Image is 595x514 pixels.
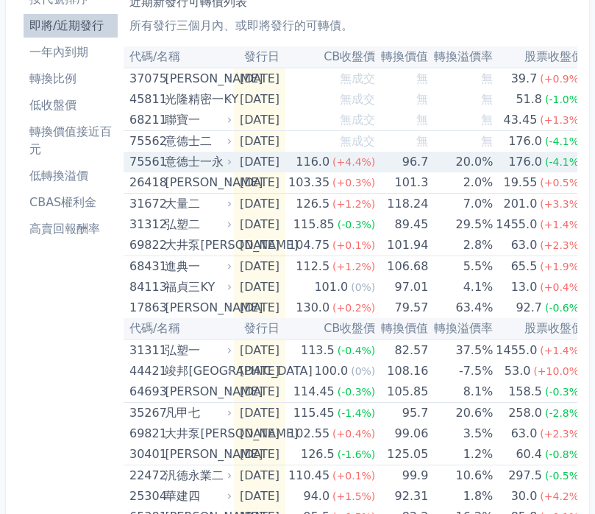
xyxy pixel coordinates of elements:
[493,47,582,68] th: 股票收盤價
[129,90,161,110] div: 45811
[545,449,583,461] span: (-0.8%)
[332,471,375,482] span: (+0.1%)
[428,298,493,319] td: 63.4%
[165,466,229,487] div: 汎德永業二
[234,194,285,216] td: [DATE]
[351,366,375,378] span: (0%)
[540,282,582,294] span: (+0.4%)
[545,471,583,482] span: (-0.5%)
[508,236,541,256] div: 63.0
[129,298,161,319] div: 17863
[375,404,428,425] td: 95.7
[416,72,428,86] span: 無
[298,341,338,362] div: 113.5
[501,110,541,131] div: 43.45
[540,240,582,252] span: (+2.3%)
[165,194,229,215] div: 大量二
[375,340,428,362] td: 82.57
[428,445,493,466] td: 1.2%
[300,487,332,507] div: 94.0
[234,110,285,132] td: [DATE]
[293,298,332,319] div: 130.0
[375,466,428,487] td: 99.9
[129,132,161,152] div: 75562
[545,157,583,169] span: (-4.1%)
[428,152,493,173] td: 20.0%
[24,124,118,159] li: 轉換價值接近百元
[493,319,582,340] th: 股票收盤價
[428,236,493,257] td: 2.8%
[165,132,229,152] div: 意德士二
[165,278,229,298] div: 福貞三KY
[165,424,229,445] div: 大井泵[PERSON_NAME]
[375,236,428,257] td: 101.94
[508,487,541,507] div: 30.0
[24,71,118,88] li: 轉換比例
[375,173,428,194] td: 101.3
[545,136,583,148] span: (-4.1%)
[165,487,229,507] div: 華建四
[375,319,428,340] th: 轉換價值
[234,340,285,362] td: [DATE]
[375,362,428,382] td: 108.16
[428,257,493,278] td: 5.5%
[545,94,583,106] span: (-1.0%)
[298,445,338,465] div: 126.5
[513,298,545,319] div: 92.7
[508,69,541,90] div: 39.7
[540,199,582,211] span: (+3.3%)
[375,445,428,466] td: 125.05
[24,221,118,239] li: 高賣回報酬率
[285,47,375,68] th: CB收盤價
[428,404,493,425] td: 20.6%
[234,424,285,445] td: [DATE]
[428,466,493,487] td: 10.6%
[493,215,540,236] div: 1455.0
[234,278,285,298] td: [DATE]
[338,387,376,398] span: (-0.3%)
[285,173,332,194] div: 103.35
[513,445,545,465] div: 60.4
[481,93,493,107] span: 無
[234,445,285,466] td: [DATE]
[129,257,161,278] div: 68431
[129,487,161,507] div: 25304
[285,319,375,340] th: CB收盤價
[285,466,332,487] div: 110.45
[291,382,338,403] div: 114.45
[165,362,229,382] div: 竣邦[GEOGRAPHIC_DATA]
[533,366,582,378] span: (+10.0%)
[124,319,234,340] th: 代碼/名稱
[24,41,118,65] a: 一年內到期
[416,135,428,149] span: 無
[375,47,428,68] th: 轉換價值
[332,240,375,252] span: (+0.1%)
[340,113,375,127] span: 無成交
[375,215,428,236] td: 89.45
[311,362,351,382] div: 100.0
[24,168,118,186] li: 低轉換溢價
[234,47,285,68] th: 發行日
[540,429,582,440] span: (+2.3%)
[351,282,375,294] span: (0%)
[340,135,375,149] span: 無成交
[24,44,118,62] li: 一年內到期
[375,298,428,319] td: 79.57
[24,218,118,242] a: 高賣回報酬率
[428,487,493,507] td: 1.8%
[428,215,493,236] td: 29.5%
[165,445,229,465] div: [PERSON_NAME]
[513,90,545,110] div: 51.8
[540,345,582,357] span: (+1.4%)
[501,173,541,194] div: 19.55
[165,90,229,110] div: 光隆精密一KY
[428,362,493,382] td: -7.5%
[540,491,582,503] span: (+4.2%)
[481,113,493,127] span: 無
[428,424,493,445] td: 3.5%
[129,152,161,173] div: 75561
[428,173,493,194] td: 2.0%
[129,110,161,131] div: 68211
[428,319,493,340] th: 轉換溢價率
[234,487,285,507] td: [DATE]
